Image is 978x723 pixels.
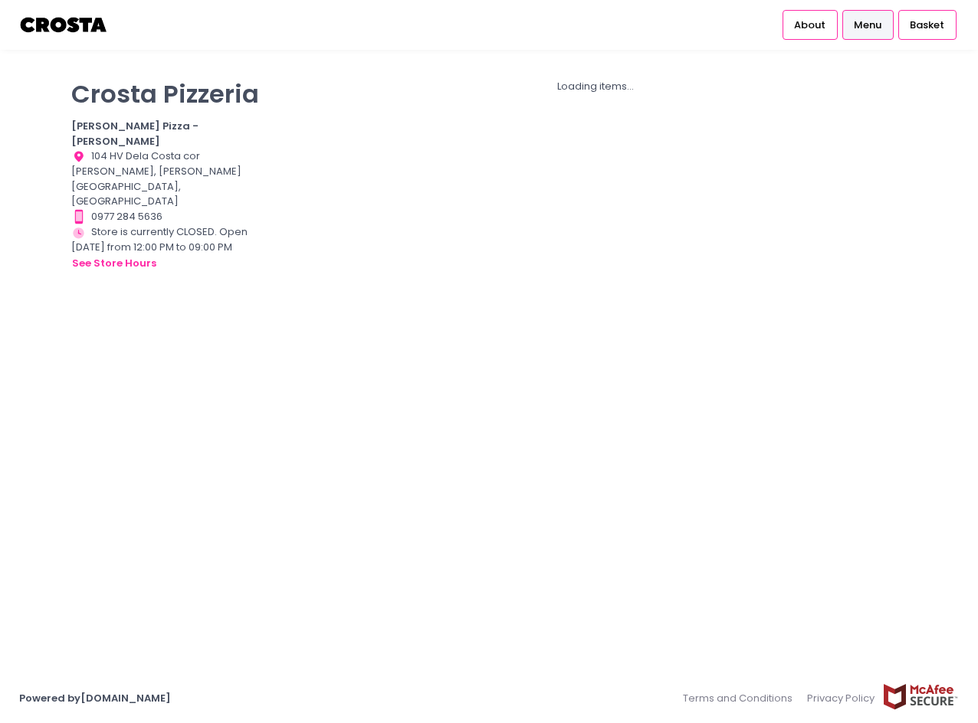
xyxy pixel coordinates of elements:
[71,119,199,149] b: [PERSON_NAME] Pizza - [PERSON_NAME]
[854,18,881,33] span: Menu
[794,18,825,33] span: About
[910,18,944,33] span: Basket
[71,149,266,209] div: 104 HV Dela Costa cor [PERSON_NAME], [PERSON_NAME][GEOGRAPHIC_DATA], [GEOGRAPHIC_DATA]
[800,683,883,713] a: Privacy Policy
[285,79,907,94] div: Loading items...
[71,224,266,271] div: Store is currently CLOSED. Open [DATE] from 12:00 PM to 09:00 PM
[71,209,266,224] div: 0977 284 5636
[19,11,109,38] img: logo
[783,10,838,39] a: About
[683,683,800,713] a: Terms and Conditions
[71,255,157,272] button: see store hours
[71,79,266,109] p: Crosta Pizzeria
[842,10,894,39] a: Menu
[882,683,959,710] img: mcafee-secure
[19,691,171,705] a: Powered by[DOMAIN_NAME]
